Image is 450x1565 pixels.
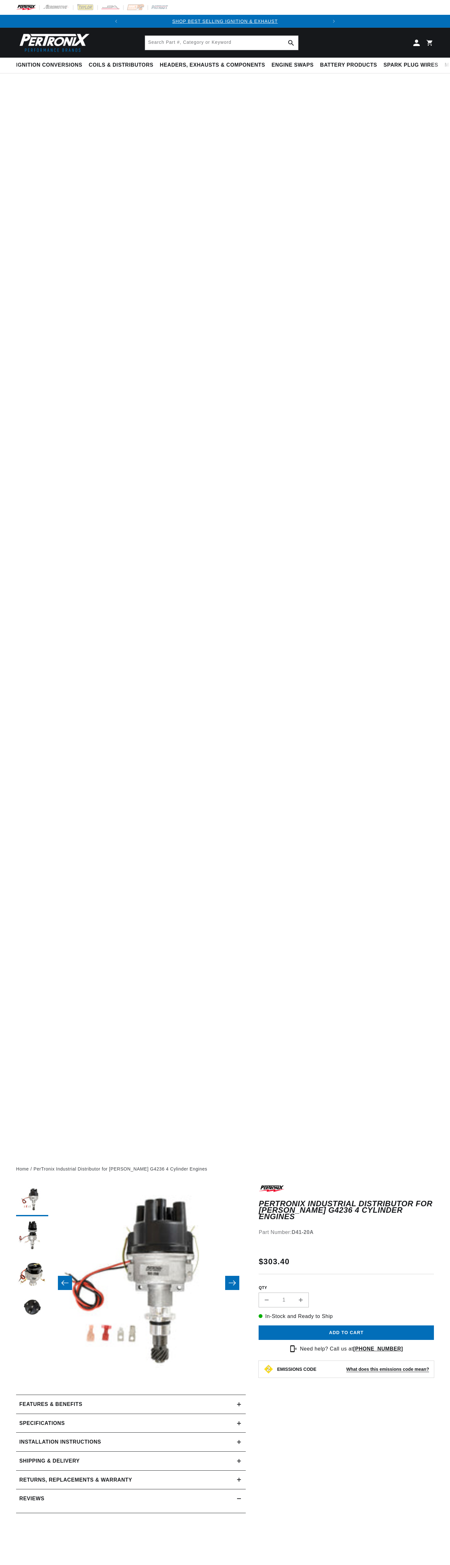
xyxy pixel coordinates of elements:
[263,1364,274,1374] img: Emissions code
[19,1400,82,1408] h2: Features & Benefits
[19,1476,132,1484] h2: Returns, Replacements & Warranty
[19,1494,44,1503] h2: Reviews
[157,58,268,73] summary: Headers, Exhausts & Components
[16,1414,246,1433] summary: Specifications
[346,1367,429,1372] strong: What does this emissions code mean?
[380,58,441,73] summary: Spark Plug Wires
[16,1184,246,1382] media-gallery: Gallery Viewer
[19,1438,101,1446] h2: Installation instructions
[277,1366,429,1372] button: EMISSIONS CODEWhat does this emissions code mean?
[16,1290,48,1323] button: Load image 4 in gallery view
[317,58,380,73] summary: Battery Products
[383,62,438,69] span: Spark Plug Wires
[284,36,298,50] button: Search Part #, Category or Keyword
[89,62,153,69] span: Coils & Distributors
[353,1346,403,1352] a: [PHONE_NUMBER]
[19,1457,80,1465] h2: Shipping & Delivery
[123,18,327,25] div: Announcement
[16,1433,246,1451] summary: Installation instructions
[320,62,377,69] span: Battery Products
[259,1256,289,1267] span: $303.40
[16,1489,246,1508] summary: Reviews
[123,18,327,25] div: 1 of 2
[259,1312,434,1321] p: In-Stock and Ready to Ship
[16,1165,434,1172] nav: breadcrumbs
[16,1165,29,1172] a: Home
[259,1325,434,1340] button: Add to cart
[292,1229,314,1235] strong: D41-20A
[145,36,298,50] input: Search Part #, Category or Keyword
[271,62,314,69] span: Engine Swaps
[16,1255,48,1287] button: Load image 3 in gallery view
[16,62,82,69] span: Ignition Conversions
[86,58,157,73] summary: Coils & Distributors
[327,15,340,28] button: Translation missing: en.sections.announcements.next_announcement
[259,1228,434,1237] div: Part Number:
[33,1165,207,1172] a: PerTronix Industrial Distributor for [PERSON_NAME] G4236 4 Cylinder Engines
[16,58,86,73] summary: Ignition Conversions
[16,32,90,54] img: Pertronix
[300,1345,403,1353] p: Need help? Call us at
[16,1395,246,1414] summary: Features & Benefits
[225,1276,239,1290] button: Slide right
[16,1452,246,1470] summary: Shipping & Delivery
[110,15,123,28] button: Translation missing: en.sections.announcements.previous_announcement
[259,1200,434,1220] h1: PerTronix Industrial Distributor for [PERSON_NAME] G4236 4 Cylinder Engines
[16,1184,48,1216] button: Load image 1 in gallery view
[58,1276,72,1290] button: Slide left
[16,1219,48,1252] button: Load image 2 in gallery view
[259,1285,434,1291] label: QTY
[277,1367,316,1372] strong: EMISSIONS CODE
[16,1471,246,1489] summary: Returns, Replacements & Warranty
[268,58,317,73] summary: Engine Swaps
[19,1419,65,1427] h2: Specifications
[160,62,265,69] span: Headers, Exhausts & Components
[172,19,278,24] a: SHOP BEST SELLING IGNITION & EXHAUST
